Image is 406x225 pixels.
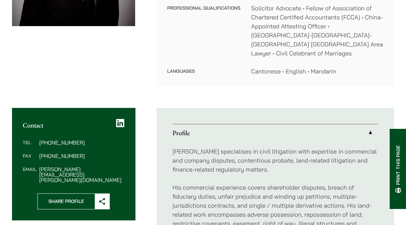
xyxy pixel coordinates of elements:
span: Share Profile [38,194,95,209]
dd: [PHONE_NUMBER] [39,153,124,159]
dt: Fax [23,153,36,167]
dt: Email [23,167,36,183]
dt: Languages [167,67,241,76]
button: Share Profile [37,193,110,209]
a: Profile [172,124,378,142]
a: LinkedIn [116,119,124,128]
dt: Tel [23,140,36,153]
dd: [PHONE_NUMBER] [39,140,124,145]
dd: [PERSON_NAME][EMAIL_ADDRESS][PERSON_NAME][DOMAIN_NAME] [39,167,124,183]
dd: Cantonese • English • Mandarin [251,67,383,76]
h2: Contact [23,121,124,129]
dt: Professional Qualifications [167,4,241,67]
p: [PERSON_NAME] specialises in civil litigation with expertise in commercial and company disputes, ... [172,147,378,174]
dd: Solicitor Advocate • Fellow of Association of Chartered Certified Accountants (FCCA) • China-Appo... [251,4,383,58]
